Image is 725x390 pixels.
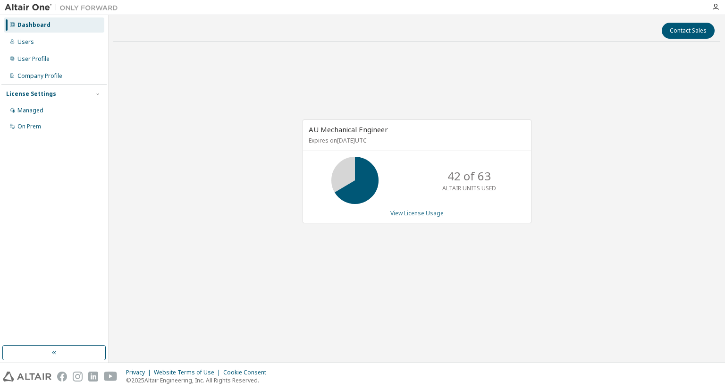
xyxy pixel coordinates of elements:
div: Dashboard [17,21,51,29]
img: linkedin.svg [88,372,98,382]
div: Managed [17,107,43,114]
p: Expires on [DATE] UTC [309,136,523,144]
img: altair_logo.svg [3,372,51,382]
img: Altair One [5,3,123,12]
div: User Profile [17,55,50,63]
div: License Settings [6,90,56,98]
p: ALTAIR UNITS USED [442,184,496,192]
button: Contact Sales [662,23,715,39]
div: Cookie Consent [223,369,272,376]
p: © 2025 Altair Engineering, Inc. All Rights Reserved. [126,376,272,384]
img: instagram.svg [73,372,83,382]
div: On Prem [17,123,41,130]
a: View License Usage [390,209,444,217]
div: Website Terms of Use [154,369,223,376]
p: 42 of 63 [447,168,491,184]
span: AU Mechanical Engineer [309,125,388,134]
div: Users [17,38,34,46]
img: facebook.svg [57,372,67,382]
div: Privacy [126,369,154,376]
div: Company Profile [17,72,62,80]
img: youtube.svg [104,372,118,382]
